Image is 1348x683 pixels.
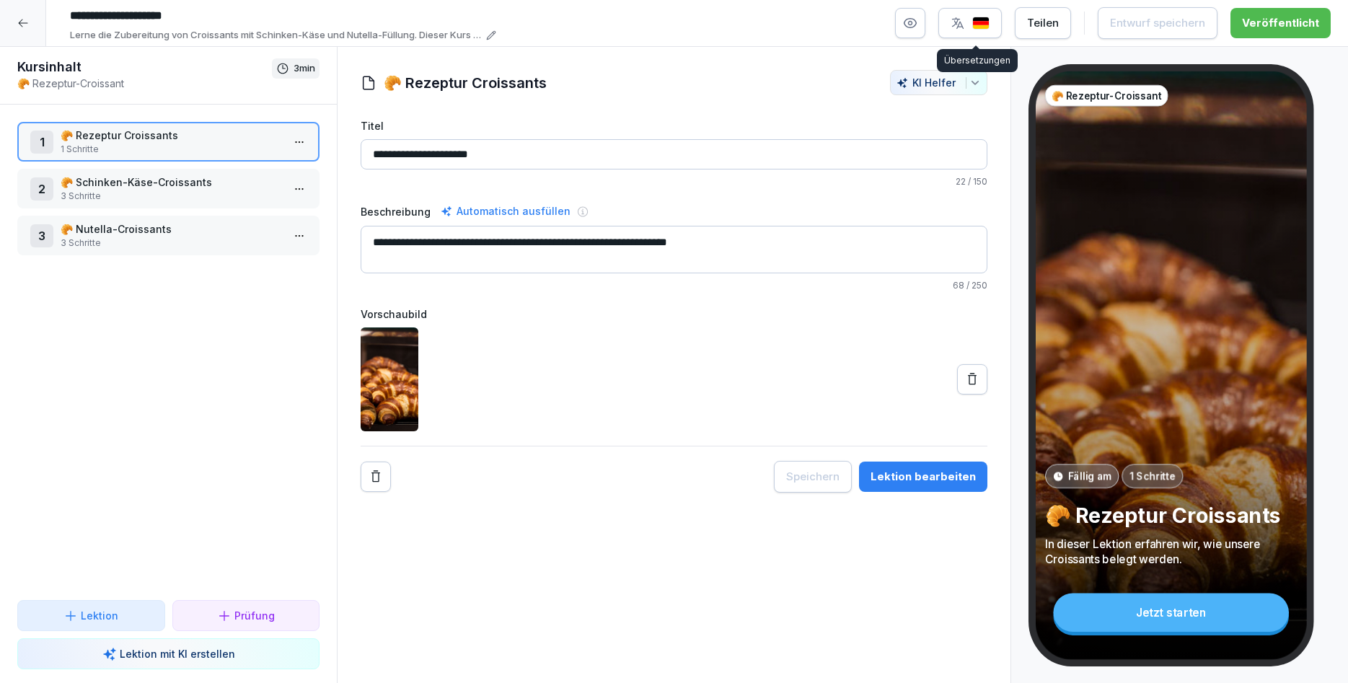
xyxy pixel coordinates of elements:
[871,469,976,485] div: Lektion bearbeiten
[1015,7,1071,39] button: Teilen
[361,118,987,133] label: Titel
[1230,8,1331,38] button: Veröffentlicht
[1027,15,1059,31] div: Teilen
[897,76,981,89] div: KI Helfer
[17,169,320,208] div: 2🥐 Schinken-Käse-Croissants3 Schritte
[1053,593,1289,632] div: Jetzt starten
[361,327,418,431] img: edot3y13ws9qer4yq271725s.png
[361,307,987,322] label: Vorschaubild
[61,143,282,156] p: 1 Schritte
[172,600,320,631] button: Prüfung
[859,462,987,492] button: Lektion bearbeiten
[17,600,165,631] button: Lektion
[953,280,964,291] span: 68
[17,216,320,255] div: 3🥐 Nutella-Croissants3 Schritte
[1098,7,1217,39] button: Entwurf speichern
[17,638,320,669] button: Lektion mit KI erstellen
[81,608,118,623] p: Lektion
[234,608,275,623] p: Prüfung
[70,28,482,43] p: Lerne die Zubereitung von Croissants mit Schinken-Käse und Nutella-Füllung. Dieser Kurs bietet ei...
[1242,15,1319,31] div: Veröffentlicht
[30,224,53,247] div: 3
[17,58,272,76] h1: Kursinhalt
[61,190,282,203] p: 3 Schritte
[774,461,852,493] button: Speichern
[1051,89,1161,103] p: 🥐 Rezeptur-Croissant
[438,203,573,220] div: Automatisch ausfüllen
[890,70,987,95] button: KI Helfer
[61,221,282,237] p: 🥐 Nutella-Croissants
[1045,537,1298,567] p: In dieser Lektion erfahren wir, wie unsere Croissants belegt werden.
[1045,502,1298,528] p: 🥐 Rezeptur Croissants
[17,76,272,91] p: 🥐 Rezeptur-Croissant
[30,177,53,201] div: 2
[30,131,53,154] div: 1
[972,17,990,30] img: de.svg
[384,72,547,94] h1: 🥐 Rezeptur Croissants
[61,237,282,250] p: 3 Schritte
[361,204,431,219] label: Beschreibung
[786,469,840,485] div: Speichern
[956,176,966,187] span: 22
[1110,15,1205,31] div: Entwurf speichern
[361,462,391,492] button: Remove
[361,175,987,188] p: / 150
[17,122,320,162] div: 1🥐 Rezeptur Croissants1 Schritte
[1129,469,1176,483] p: 1 Schritte
[61,128,282,143] p: 🥐 Rezeptur Croissants
[120,646,235,661] p: Lektion mit KI erstellen
[361,279,987,292] p: / 250
[937,49,1018,72] div: Übersetzungen
[294,61,315,76] p: 3 min
[61,175,282,190] p: 🥐 Schinken-Käse-Croissants
[1067,469,1111,483] p: Fällig am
